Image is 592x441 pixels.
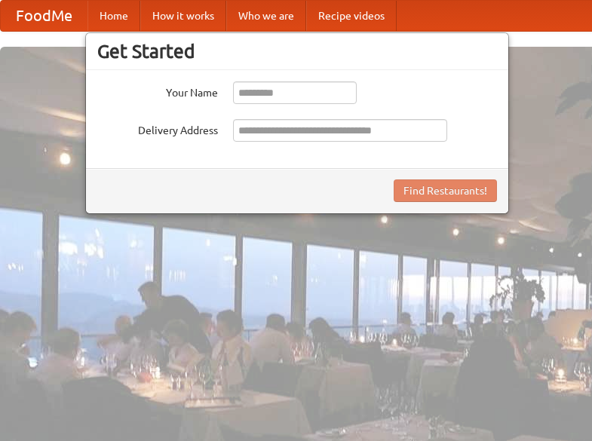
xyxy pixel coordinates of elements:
[87,1,140,31] a: Home
[394,179,497,202] button: Find Restaurants!
[140,1,226,31] a: How it works
[97,119,218,138] label: Delivery Address
[226,1,306,31] a: Who we are
[97,81,218,100] label: Your Name
[97,40,497,63] h3: Get Started
[1,1,87,31] a: FoodMe
[306,1,397,31] a: Recipe videos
